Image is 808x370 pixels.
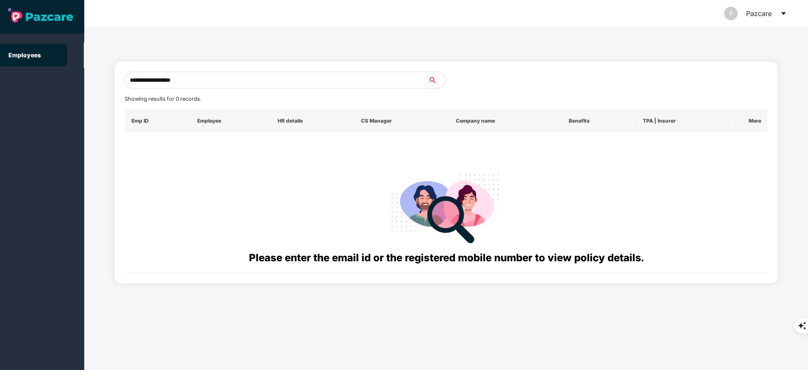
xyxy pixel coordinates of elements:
th: CS Manager [354,110,449,132]
span: caret-down [780,10,787,17]
span: Showing results for 0 records. [125,96,201,102]
th: HR details [271,110,354,132]
th: Company name [449,110,562,132]
th: TPA | Insurer [636,110,736,132]
a: Employees [8,51,41,59]
img: svg+xml;base64,PHN2ZyB4bWxucz0iaHR0cDovL3d3dy53My5vcmcvMjAwMC9zdmciIHdpZHRoPSIyODgiIGhlaWdodD0iMj... [385,164,507,250]
th: Benefits [562,110,636,132]
span: search [428,77,445,83]
button: search [428,72,446,88]
th: Employee [190,110,271,132]
span: Please enter the email id or the registered mobile number to view policy details. [249,252,644,264]
th: Emp ID [125,110,191,132]
span: P [729,7,733,20]
th: More [736,110,768,132]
